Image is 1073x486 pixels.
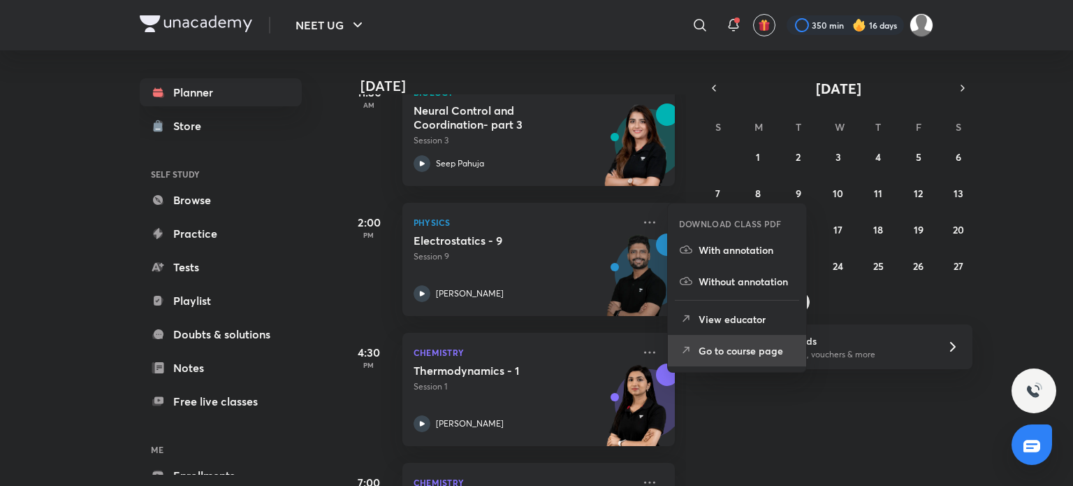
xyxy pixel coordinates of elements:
button: September 4, 2025 [867,145,889,168]
abbr: September 2, 2025 [796,150,801,164]
abbr: September 7, 2025 [715,187,720,200]
button: September 9, 2025 [787,182,810,204]
h5: 4:30 [341,344,397,361]
abbr: September 5, 2025 [916,150,921,164]
h5: Neural Control and Coordination- part 3 [414,103,587,131]
p: View educator [699,312,795,327]
button: September 26, 2025 [907,255,930,277]
p: Win a laptop, vouchers & more [758,348,930,361]
p: Session 3 [414,134,633,147]
abbr: September 9, 2025 [796,187,801,200]
abbr: September 24, 2025 [833,259,843,273]
button: September 12, 2025 [907,182,930,204]
p: Physics [414,214,633,231]
button: September 10, 2025 [827,182,849,204]
button: September 11, 2025 [867,182,889,204]
a: Notes [140,354,302,382]
abbr: September 25, 2025 [873,259,884,273]
button: September 19, 2025 [907,218,930,241]
a: Company Logo [140,15,252,36]
button: September 7, 2025 [707,182,729,204]
button: September 1, 2025 [747,145,769,168]
button: NEET UG [287,11,374,39]
p: Chemistry [414,344,633,361]
img: unacademy [598,234,675,330]
p: AM [341,101,397,109]
button: September 18, 2025 [867,218,889,241]
abbr: September 10, 2025 [833,187,843,200]
button: September 8, 2025 [747,182,769,204]
button: September 25, 2025 [867,255,889,277]
abbr: September 6, 2025 [956,150,961,164]
p: PM [341,361,397,369]
div: Store [173,117,210,134]
h6: DOWNLOAD CLASS PDF [679,217,782,230]
a: Browse [140,186,302,214]
h4: [DATE] [360,78,689,94]
button: September 27, 2025 [947,255,970,277]
button: avatar [753,14,775,36]
h6: Refer friends [758,334,930,348]
a: Practice [140,220,302,248]
abbr: Sunday [715,120,721,134]
abbr: September 12, 2025 [914,187,923,200]
a: Free live classes [140,387,302,415]
img: ttu [1025,383,1042,399]
img: unacademy [598,103,675,200]
abbr: September 13, 2025 [954,187,963,200]
abbr: September 3, 2025 [835,150,841,164]
button: September 3, 2025 [827,145,849,168]
abbr: September 19, 2025 [914,223,924,236]
abbr: Monday [754,120,763,134]
abbr: September 11, 2025 [874,187,882,200]
button: September 2, 2025 [787,145,810,168]
p: Go to course page [699,343,795,358]
p: [PERSON_NAME] [436,287,504,300]
abbr: September 4, 2025 [875,150,881,164]
abbr: September 1, 2025 [756,150,760,164]
p: [PERSON_NAME] [436,417,504,430]
img: unacademy [598,364,675,460]
span: [DATE] [816,79,861,98]
button: September 24, 2025 [827,255,849,277]
h5: Electrostatics - 9 [414,234,587,248]
button: [DATE] [724,78,953,98]
abbr: September 18, 2025 [873,223,883,236]
img: Company Logo [140,15,252,32]
abbr: September 17, 2025 [833,223,842,236]
button: September 13, 2025 [947,182,970,204]
abbr: September 8, 2025 [755,187,761,200]
abbr: September 27, 2025 [954,259,963,273]
p: Session 9 [414,250,633,263]
h5: Thermodynamics - 1 [414,364,587,378]
h6: ME [140,438,302,462]
a: Tests [140,253,302,281]
abbr: Thursday [875,120,881,134]
abbr: September 26, 2025 [913,259,924,273]
abbr: Saturday [956,120,961,134]
abbr: Wednesday [835,120,845,134]
a: Doubts & solutions [140,320,302,348]
button: September 17, 2025 [827,218,849,241]
abbr: September 20, 2025 [953,223,964,236]
img: streak [852,18,866,32]
button: September 6, 2025 [947,145,970,168]
p: Without annotation [699,274,795,289]
a: Store [140,112,302,140]
img: avatar [758,19,771,31]
a: Playlist [140,287,302,315]
button: September 5, 2025 [907,145,930,168]
abbr: Tuesday [796,120,801,134]
a: Planner [140,78,302,106]
h6: SELF STUDY [140,162,302,186]
img: surabhi [910,13,933,37]
p: Session 1 [414,380,633,393]
p: PM [341,231,397,239]
h5: 2:00 [341,214,397,231]
p: Seep Pahuja [436,157,484,170]
button: September 20, 2025 [947,218,970,241]
abbr: Friday [916,120,921,134]
p: With annotation [699,243,795,257]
